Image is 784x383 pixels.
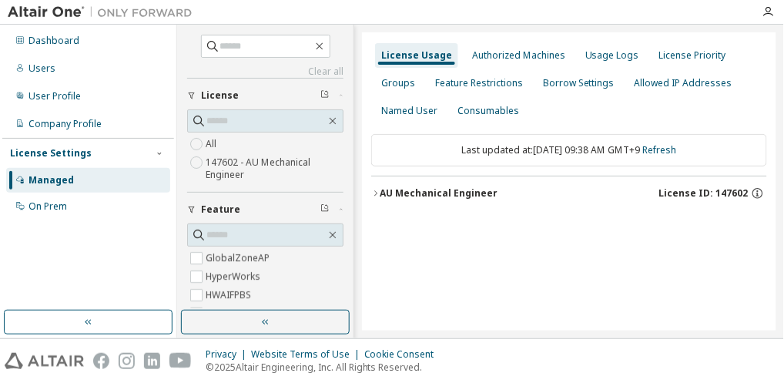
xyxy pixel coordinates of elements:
[187,193,343,227] button: Feature
[364,348,444,361] div: Cookie Consent
[28,90,81,102] div: User Profile
[371,134,767,166] div: Last updated at: [DATE] 09:38 AM GMT+9
[201,203,240,216] span: Feature
[435,77,523,89] div: Feature Restrictions
[201,89,239,102] span: License
[659,49,726,62] div: License Priority
[585,49,639,62] div: Usage Logs
[8,5,200,20] img: Altair One
[543,77,615,89] div: Borrow Settings
[380,187,498,200] div: AU Mechanical Engineer
[320,203,330,216] span: Clear filter
[381,105,437,117] div: Named User
[381,77,415,89] div: Groups
[206,286,254,304] label: HWAIFPBS
[381,49,452,62] div: License Usage
[206,361,444,374] p: © 2025 Altair Engineering, Inc. All Rights Reserved.
[206,153,343,184] label: 147602 - AU Mechanical Engineer
[187,79,343,113] button: License
[320,89,330,102] span: Clear filter
[28,200,67,213] div: On Prem
[206,267,263,286] label: HyperWorks
[206,348,251,361] div: Privacy
[251,348,364,361] div: Website Terms of Use
[28,62,55,75] div: Users
[206,304,325,323] label: HWAMDCPrivateAuthoring
[635,77,732,89] div: Allowed IP Addresses
[169,353,192,369] img: youtube.svg
[206,135,219,153] label: All
[457,105,519,117] div: Consumables
[206,249,273,267] label: GlobalZoneAP
[28,174,74,186] div: Managed
[187,66,343,78] a: Clear all
[144,353,160,369] img: linkedin.svg
[10,147,92,160] div: License Settings
[28,35,79,47] div: Dashboard
[119,353,135,369] img: instagram.svg
[472,49,565,62] div: Authorized Machines
[643,143,677,156] a: Refresh
[28,118,102,130] div: Company Profile
[93,353,109,369] img: facebook.svg
[371,176,767,210] button: AU Mechanical EngineerLicense ID: 147602
[5,353,84,369] img: altair_logo.svg
[659,187,749,200] span: License ID: 147602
